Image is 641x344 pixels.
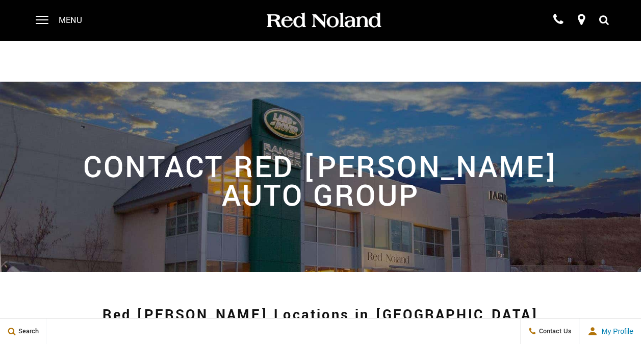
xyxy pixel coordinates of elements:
[16,327,39,336] span: Search
[40,143,601,211] h2: Contact Red [PERSON_NAME] Auto Group
[45,295,596,336] h1: Red [PERSON_NAME] Locations in [GEOGRAPHIC_DATA]
[598,327,633,335] span: My Profile
[580,318,641,344] button: user-profile-menu
[536,327,572,336] span: Contact Us
[265,12,382,30] img: Red Noland Auto Group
